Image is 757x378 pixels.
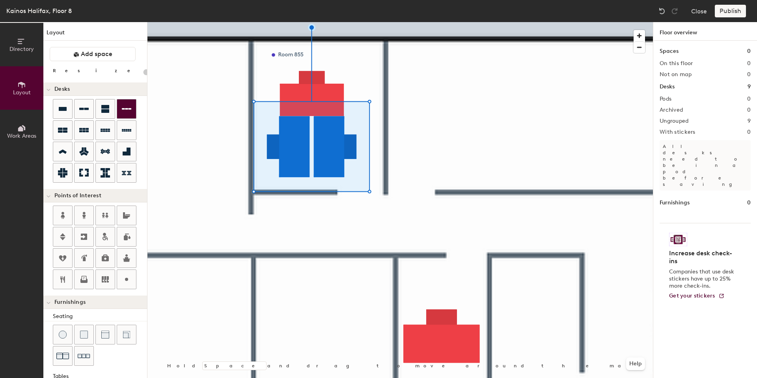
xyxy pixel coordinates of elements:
[54,86,70,92] span: Desks
[81,50,112,58] span: Add space
[660,129,695,135] h2: With stickers
[53,312,147,321] div: Seating
[653,22,757,41] h1: Floor overview
[748,82,751,91] h1: 9
[7,133,36,139] span: Work Areas
[747,60,751,67] h2: 0
[660,140,751,191] p: All desks need to be in a pod before saving
[747,71,751,78] h2: 0
[691,5,707,17] button: Close
[747,107,751,113] h2: 0
[43,28,147,41] h1: Layout
[53,325,73,344] button: Stool
[747,129,751,135] h2: 0
[74,325,94,344] button: Cushion
[78,350,90,362] img: Couch (x3)
[123,331,131,339] img: Couch (corner)
[74,346,94,366] button: Couch (x3)
[660,47,679,56] h1: Spaces
[117,325,136,344] button: Couch (corner)
[669,233,687,246] img: Sticker logo
[50,47,136,61] button: Add space
[13,89,31,96] span: Layout
[54,299,86,305] span: Furnishings
[660,71,692,78] h2: Not on map
[660,60,693,67] h2: On this floor
[669,249,736,265] h4: Increase desk check-ins
[660,118,689,124] h2: Ungrouped
[9,46,34,52] span: Directory
[660,198,690,207] h1: Furnishings
[59,331,67,339] img: Stool
[669,293,725,299] a: Get your stickers
[747,96,751,102] h2: 0
[660,82,675,91] h1: Desks
[658,7,666,15] img: Undo
[669,268,736,290] p: Companies that use desk stickers have up to 25% more check-ins.
[53,346,73,366] button: Couch (x2)
[53,67,140,74] div: Resize
[660,96,671,102] h2: Pods
[747,198,751,207] h1: 0
[56,350,69,362] img: Couch (x2)
[80,331,88,339] img: Cushion
[747,47,751,56] h1: 0
[95,325,115,344] button: Couch (middle)
[6,6,72,16] div: Kainos Halifax, Floor 8
[101,331,109,339] img: Couch (middle)
[671,7,679,15] img: Redo
[669,292,715,299] span: Get your stickers
[54,193,101,199] span: Points of Interest
[626,357,645,370] button: Help
[660,107,683,113] h2: Archived
[748,118,751,124] h2: 9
